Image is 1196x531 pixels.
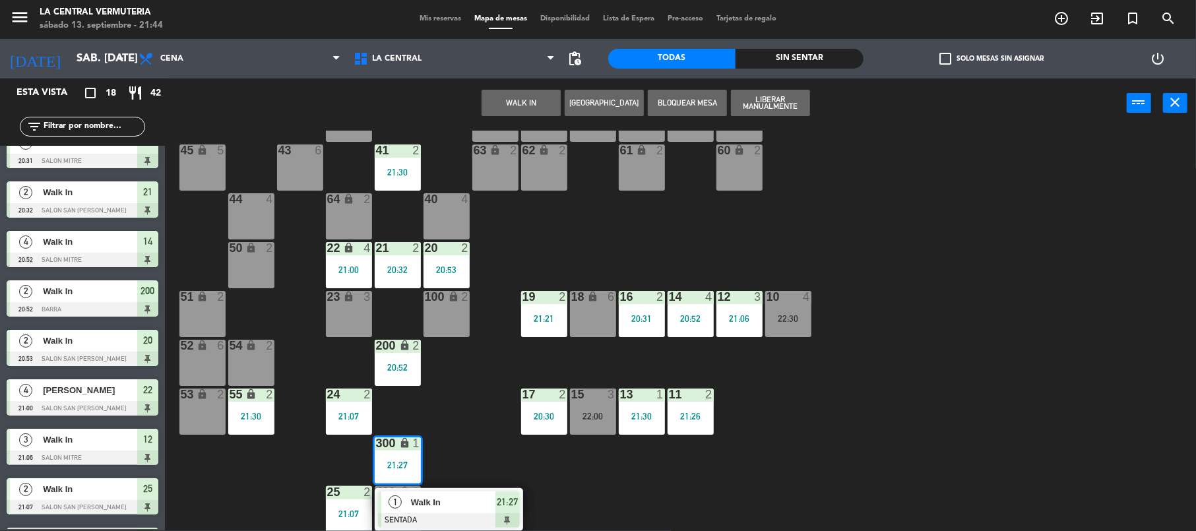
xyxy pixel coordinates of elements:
[510,144,518,156] div: 2
[326,509,372,518] div: 21:07
[669,389,670,400] div: 11
[82,85,98,101] i: crop_square
[106,86,116,101] span: 18
[43,284,137,298] span: Walk In
[767,291,767,303] div: 10
[113,51,129,67] i: arrow_drop_down
[424,265,470,274] div: 20:53
[661,15,710,22] span: Pre-acceso
[143,481,152,497] span: 25
[197,389,208,400] i: lock
[42,119,144,134] input: Filtrar por nombre...
[363,291,371,303] div: 3
[565,90,644,116] button: [GEOGRAPHIC_DATA]
[705,291,713,303] div: 4
[468,15,534,22] span: Mapa de mesas
[413,15,468,22] span: Mis reservas
[245,242,257,253] i: lock
[803,291,811,303] div: 4
[127,85,143,101] i: restaurant
[619,412,665,421] div: 21:30
[327,389,328,400] div: 24
[343,291,354,302] i: lock
[596,15,661,22] span: Lista de Espera
[734,144,745,156] i: lock
[608,49,736,69] div: Todas
[559,389,567,400] div: 2
[343,193,354,204] i: lock
[363,389,371,400] div: 2
[26,119,42,135] i: filter_list
[648,90,727,116] button: Bloquear Mesa
[619,314,665,323] div: 20:31
[489,144,501,156] i: lock
[412,242,420,254] div: 2
[143,332,152,348] span: 20
[372,54,422,63] span: La Central
[7,85,95,101] div: Esta vista
[376,144,377,156] div: 41
[534,15,596,22] span: Disponibilidad
[376,340,377,352] div: 200
[736,49,864,69] div: Sin sentar
[10,7,30,27] i: menu
[399,486,410,497] i: lock
[375,168,421,177] div: 21:30
[389,495,402,509] span: 1
[40,19,163,32] div: sábado 13. septiembre - 21:44
[399,437,410,449] i: lock
[731,90,810,116] button: Liberar Manualmente
[461,291,469,303] div: 2
[43,482,137,496] span: Walk In
[1089,11,1105,26] i: exit_to_app
[754,291,762,303] div: 3
[363,193,371,205] div: 2
[559,291,567,303] div: 2
[197,291,208,302] i: lock
[315,144,323,156] div: 6
[343,242,354,253] i: lock
[522,389,523,400] div: 17
[217,291,225,303] div: 2
[19,186,32,199] span: 2
[608,291,615,303] div: 6
[1150,51,1166,67] i: power_settings_new
[19,235,32,249] span: 4
[19,384,32,397] span: 4
[327,193,328,205] div: 64
[412,144,420,156] div: 2
[461,193,469,205] div: 4
[19,334,32,348] span: 2
[217,340,225,352] div: 6
[765,314,811,323] div: 22:30
[197,340,208,351] i: lock
[143,382,152,398] span: 22
[559,144,567,156] div: 2
[939,53,951,65] span: check_box_outline_blank
[567,51,583,67] span: pending_actions
[19,137,32,150] span: 2
[1131,94,1147,110] i: power_input
[571,389,572,400] div: 15
[143,184,152,200] span: 21
[587,291,598,302] i: lock
[217,144,225,156] div: 5
[668,412,714,421] div: 21:26
[150,86,161,101] span: 42
[411,495,495,509] span: Walk In
[669,291,670,303] div: 14
[217,389,225,400] div: 2
[1127,93,1151,113] button: power_input
[716,314,763,323] div: 21:06
[376,437,377,449] div: 300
